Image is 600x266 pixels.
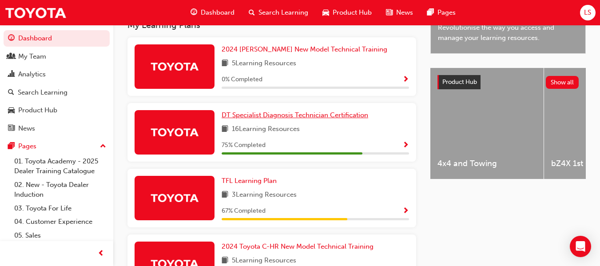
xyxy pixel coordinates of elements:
[546,76,579,89] button: Show all
[11,229,110,242] a: 05. Sales
[18,69,46,79] div: Analytics
[4,3,67,23] img: Trak
[402,206,409,217] button: Show Progress
[150,59,199,74] img: Trak
[4,28,110,138] button: DashboardMy TeamAnalyticsSearch LearningProduct HubNews
[4,138,110,155] button: Pages
[258,8,308,18] span: Search Learning
[4,120,110,137] a: News
[232,124,300,135] span: 16 Learning Resources
[232,58,296,69] span: 5 Learning Resources
[222,190,228,201] span: book-icon
[322,7,329,18] span: car-icon
[584,8,591,18] span: LS
[402,207,409,215] span: Show Progress
[222,58,228,69] span: book-icon
[11,178,110,202] a: 02. New - Toyota Dealer Induction
[8,107,15,115] span: car-icon
[8,89,14,97] span: search-icon
[315,4,379,22] a: car-iconProduct Hub
[18,52,46,62] div: My Team
[18,123,35,134] div: News
[222,124,228,135] span: book-icon
[438,23,578,43] span: Revolutionise the way you access and manage your learning resources.
[420,4,463,22] a: pages-iconPages
[18,141,36,151] div: Pages
[8,125,15,133] span: news-icon
[222,176,280,186] a: TFL Learning Plan
[427,7,434,18] span: pages-icon
[8,71,15,79] span: chart-icon
[11,202,110,215] a: 03. Toyota For Life
[222,242,377,252] a: 2024 Toyota C-HR New Model Technical Training
[222,110,372,120] a: DT Specialist Diagnosis Technician Certification
[570,236,591,257] div: Open Intercom Messenger
[396,8,413,18] span: News
[222,140,266,151] span: 75 % Completed
[402,76,409,84] span: Show Progress
[222,45,387,53] span: 2024 [PERSON_NAME] New Model Technical Training
[222,111,368,119] span: DT Specialist Diagnosis Technician Certification
[18,105,57,115] div: Product Hub
[437,8,456,18] span: Pages
[402,74,409,85] button: Show Progress
[100,141,106,152] span: up-icon
[8,35,15,43] span: guage-icon
[430,68,544,179] a: 4x4 and Towing
[249,7,255,18] span: search-icon
[402,142,409,150] span: Show Progress
[8,143,15,151] span: pages-icon
[4,84,110,101] a: Search Learning
[333,8,372,18] span: Product Hub
[8,53,15,61] span: people-icon
[379,4,420,22] a: news-iconNews
[201,8,234,18] span: Dashboard
[442,78,477,86] span: Product Hub
[222,177,277,185] span: TFL Learning Plan
[242,4,315,22] a: search-iconSearch Learning
[402,140,409,151] button: Show Progress
[222,75,262,85] span: 0 % Completed
[4,102,110,119] a: Product Hub
[222,206,266,216] span: 67 % Completed
[222,44,391,55] a: 2024 [PERSON_NAME] New Model Technical Training
[222,242,374,250] span: 2024 Toyota C-HR New Model Technical Training
[437,75,579,89] a: Product HubShow all
[4,30,110,47] a: Dashboard
[580,5,596,20] button: LS
[11,215,110,229] a: 04. Customer Experience
[150,124,199,140] img: Trak
[183,4,242,22] a: guage-iconDashboard
[11,155,110,178] a: 01. Toyota Academy - 2025 Dealer Training Catalogue
[18,87,68,98] div: Search Learning
[386,7,393,18] span: news-icon
[232,190,297,201] span: 3 Learning Resources
[98,248,104,259] span: prev-icon
[4,48,110,65] a: My Team
[191,7,197,18] span: guage-icon
[150,190,199,206] img: Trak
[4,66,110,83] a: Analytics
[437,159,536,169] span: 4x4 and Towing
